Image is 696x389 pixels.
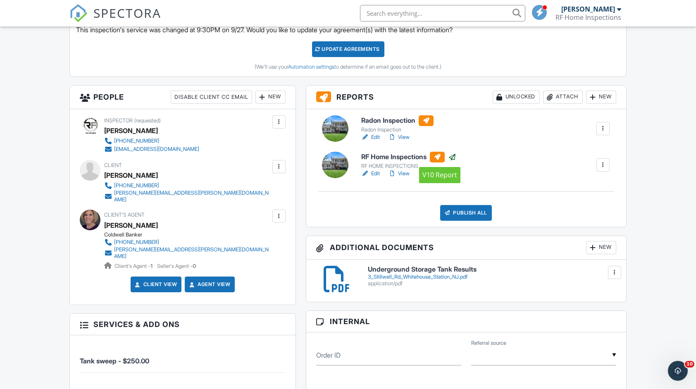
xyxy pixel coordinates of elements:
a: [PHONE_NUMBER] [104,181,270,190]
div: [EMAIL_ADDRESS][DOMAIN_NAME] [114,146,199,153]
div: [PHONE_NUMBER] [114,138,159,144]
a: [PHONE_NUMBER] [104,137,199,145]
div: [PERSON_NAME][EMAIL_ADDRESS][PERSON_NAME][DOMAIN_NAME] [114,246,270,260]
div: Coldwell Banker [104,231,276,238]
a: RF Home Inspections RF HOME INSPECTIONS [361,152,456,170]
div: RF Home Inspections [555,13,621,21]
div: application/pdf [368,280,616,287]
label: Referral source [471,339,506,347]
iframe: Intercom live chat [668,361,688,381]
span: Client's Agent - [114,263,154,269]
a: [PERSON_NAME][EMAIL_ADDRESS][PERSON_NAME][DOMAIN_NAME] [104,246,270,260]
a: [PERSON_NAME][EMAIL_ADDRESS][PERSON_NAME][DOMAIN_NAME] [104,190,270,203]
h3: Internal [306,311,626,332]
strong: 1 [150,263,153,269]
div: [PHONE_NUMBER] [114,239,159,246]
h3: People [70,86,295,109]
a: Radon Inspection Radon Inspection [361,115,434,134]
div: Publish All [440,205,492,221]
div: [PERSON_NAME] [561,5,615,13]
strong: 0 [193,263,196,269]
span: Client [104,162,122,168]
div: RF HOME INSPECTIONS [361,163,456,169]
h3: Reports [306,86,626,109]
span: Tank sweep - $250.00 [80,357,149,365]
label: Order ID [316,351,341,360]
div: Disable Client CC Email [171,91,252,104]
div: Unlocked [493,91,540,104]
li: Service: Tank sweep [80,341,285,372]
div: Update Agreements [312,41,384,57]
h3: Additional Documents [306,236,626,260]
a: View [388,133,410,141]
span: SPECTORA [93,4,161,21]
a: [EMAIL_ADDRESS][DOMAIN_NAME] [104,145,199,153]
h6: Radon Inspection [361,115,434,126]
div: (We'll use your to determine if an email goes out to the client.) [76,64,620,70]
span: (requested) [134,117,161,124]
img: The Best Home Inspection Software - Spectora [69,4,88,22]
a: Automation settings [288,64,334,70]
span: Seller's Agent - [157,263,196,269]
div: Attach [543,91,583,104]
h6: Underground Storage Tank Results [368,266,616,273]
a: Edit [361,133,380,141]
div: 3_Stillwell_Rd_Whitehouse_Station_NJ.pdf [368,274,616,280]
div: Radon Inspection [361,126,434,133]
h3: Services & Add ons [70,314,295,335]
div: [PERSON_NAME] [104,124,158,137]
h6: RF Home Inspections [361,152,456,162]
div: [PHONE_NUMBER] [114,182,159,189]
a: Agent View [188,280,230,289]
div: [PERSON_NAME][EMAIL_ADDRESS][PERSON_NAME][DOMAIN_NAME] [114,190,270,203]
a: Client View [133,280,177,289]
input: Search everything... [360,5,525,21]
a: View [388,169,410,178]
a: [PERSON_NAME] [104,219,158,231]
span: 10 [685,361,694,368]
div: New [586,241,616,254]
div: New [586,91,616,104]
span: Inspector [104,117,133,124]
a: [PHONE_NUMBER] [104,238,270,246]
a: Underground Storage Tank Results 3_Stillwell_Rd_Whitehouse_Station_NJ.pdf application/pdf [368,266,616,287]
a: SPECTORA [69,11,161,29]
div: This inspection's service was changed at 9:30PM on 9/27. Would you like to update your agreement(... [70,19,626,76]
div: New [255,91,286,104]
span: Client's Agent [104,212,145,218]
a: Edit [361,169,380,178]
div: [PERSON_NAME] [104,169,158,181]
